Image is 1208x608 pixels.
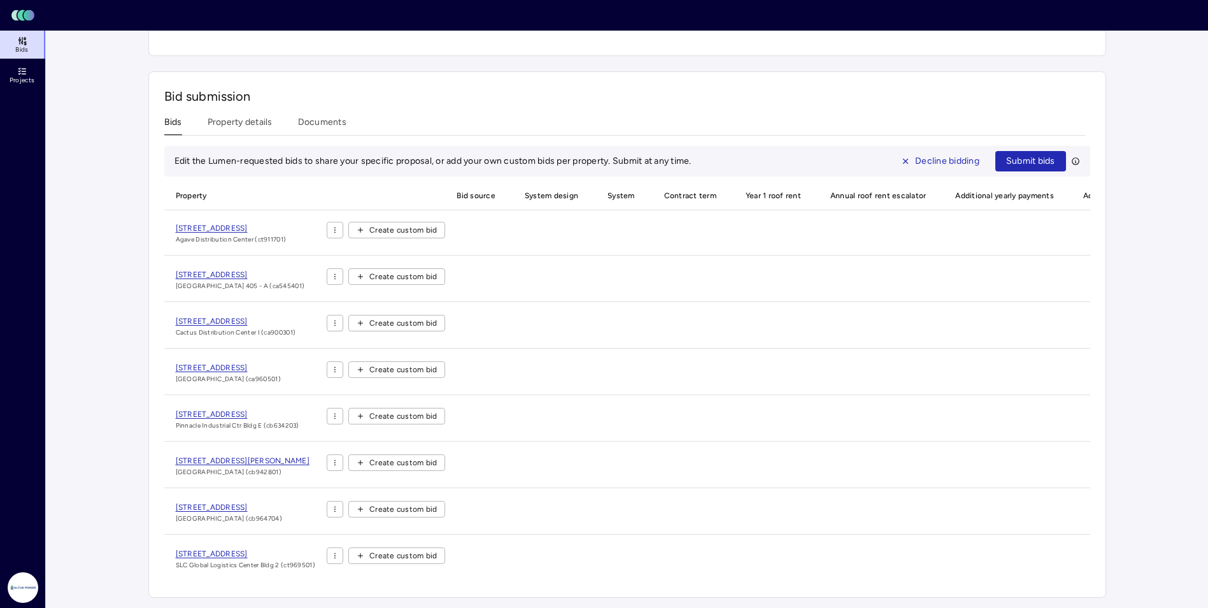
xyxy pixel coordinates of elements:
span: Projects [10,76,34,84]
a: [STREET_ADDRESS] [176,501,282,514]
a: [STREET_ADDRESS][PERSON_NAME] [176,454,309,467]
button: Create custom bid [348,268,445,285]
span: [STREET_ADDRESS][PERSON_NAME] [176,456,309,465]
span: [STREET_ADDRESS] [176,270,248,279]
span: Create custom bid [369,224,437,236]
span: [GEOGRAPHIC_DATA] (cb964704) [176,514,282,524]
span: Bid submission [164,89,251,104]
span: [STREET_ADDRESS] [176,410,248,419]
button: Create custom bid [348,361,445,378]
button: Decline bidding [890,151,990,171]
span: Create custom bid [369,456,437,469]
span: Cactus Distribution Center I (ca900301) [176,328,296,338]
span: [STREET_ADDRESS] [176,549,248,558]
span: Agave Distribution Center (ct911701) [176,235,287,245]
button: Submit bids [995,151,1066,171]
span: Property [164,182,317,210]
span: Create custom bid [369,503,437,516]
span: Contract term [653,182,724,210]
span: [STREET_ADDRESS] [176,317,248,326]
span: [GEOGRAPHIC_DATA] (cb942801) [176,467,309,477]
span: Year 1 roof rent [734,182,809,210]
button: Create custom bid [348,315,445,331]
span: [STREET_ADDRESS] [176,224,248,233]
a: [STREET_ADDRESS] [176,268,305,281]
span: [GEOGRAPHIC_DATA] 405 - A (ca545401) [176,281,305,291]
button: Bids [164,115,182,135]
span: [STREET_ADDRESS] [176,363,248,372]
span: Create custom bid [369,363,437,376]
span: System design [513,182,586,210]
span: [GEOGRAPHIC_DATA] (ca960501) [176,374,281,384]
button: Property details [208,115,273,135]
a: [STREET_ADDRESS] [176,315,296,328]
span: Create custom bid [369,270,437,283]
span: Edit the Lumen-requested bids to share your specific proposal, or add your own custom bids per pr... [174,156,692,166]
button: Create custom bid [348,222,445,238]
button: Create custom bid [348,547,445,564]
span: [STREET_ADDRESS] [176,503,248,512]
span: Create custom bid [369,317,437,329]
span: SLC Global Logistics Center Bldg 2 (ct969501) [176,560,316,570]
a: [STREET_ADDRESS] [176,361,281,374]
span: Additional yearly payments [944,182,1062,210]
a: [STREET_ADDRESS] [176,408,299,421]
span: Submit bids [1006,154,1055,168]
button: Create custom bid [348,408,445,424]
span: Bids [15,46,28,54]
a: [STREET_ADDRESS] [176,222,287,235]
button: Documents [298,115,346,135]
span: System [596,182,643,210]
span: Create custom bid [369,549,437,562]
button: Create custom bid [348,454,445,471]
span: Bid source [445,182,503,210]
img: Altus Power [8,572,38,603]
span: Decline bidding [915,154,979,168]
span: Annual roof rent escalator [819,182,934,210]
span: Pinnacle Industrial Ctr Bldg E (cb634203) [176,421,299,431]
a: [STREET_ADDRESS] [176,547,316,560]
button: Create custom bid [348,501,445,518]
span: Create custom bid [369,410,437,423]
